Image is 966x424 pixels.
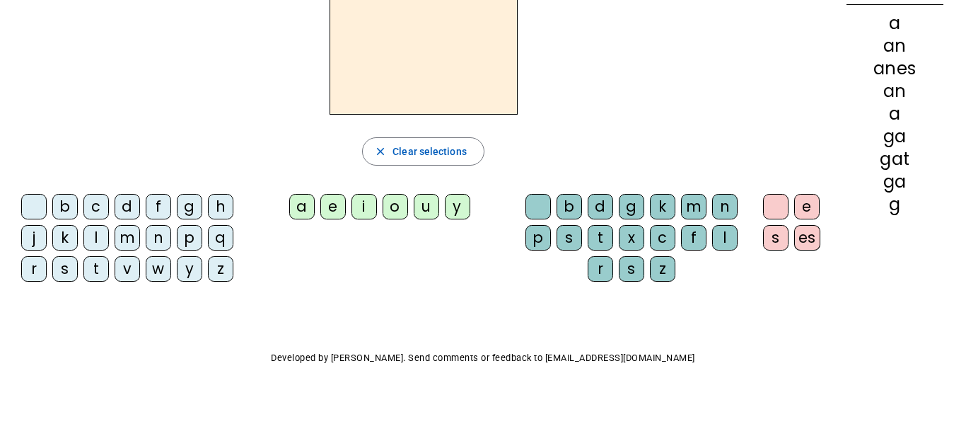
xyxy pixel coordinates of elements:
div: ga [846,173,943,190]
div: a [846,15,943,32]
div: s [557,225,582,251]
div: e [320,194,346,219]
div: h [208,194,233,219]
div: t [588,225,613,251]
div: gat [846,151,943,168]
div: s [619,256,644,282]
div: u [414,194,439,219]
div: m [681,194,706,219]
div: o [383,194,408,219]
div: an [846,83,943,100]
div: s [763,225,788,251]
div: p [525,225,551,251]
div: k [52,225,78,251]
div: y [445,194,470,219]
div: m [115,225,140,251]
p: Developed by [PERSON_NAME]. Send comments or feedback to [EMAIL_ADDRESS][DOMAIN_NAME] [11,350,955,367]
span: Clear selections [392,143,467,160]
div: l [712,225,738,251]
div: b [557,194,582,219]
div: l [83,225,109,251]
div: n [146,225,171,251]
div: a [846,105,943,122]
div: r [21,256,47,282]
div: z [650,256,675,282]
button: Clear selections [362,137,484,166]
div: e [794,194,820,219]
div: c [83,194,109,219]
div: n [712,194,738,219]
div: g [846,196,943,213]
div: z [208,256,233,282]
div: x [619,225,644,251]
div: d [115,194,140,219]
div: p [177,225,202,251]
div: f [681,225,706,251]
div: a [289,194,315,219]
div: g [619,194,644,219]
div: q [208,225,233,251]
div: c [650,225,675,251]
div: ga [846,128,943,145]
div: s [52,256,78,282]
div: y [177,256,202,282]
div: j [21,225,47,251]
div: an [846,38,943,55]
div: g [177,194,202,219]
div: anes [846,60,943,77]
div: v [115,256,140,282]
mat-icon: close [374,145,387,158]
div: f [146,194,171,219]
div: d [588,194,613,219]
div: b [52,194,78,219]
div: t [83,256,109,282]
div: r [588,256,613,282]
div: es [794,225,820,251]
div: k [650,194,675,219]
div: w [146,256,171,282]
div: i [351,194,377,219]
